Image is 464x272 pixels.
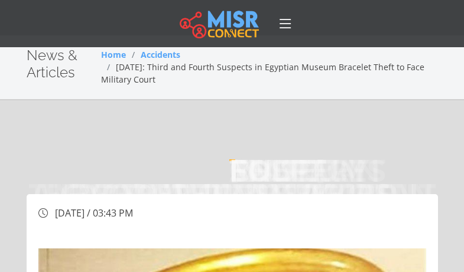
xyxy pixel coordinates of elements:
[141,49,180,60] a: Accidents
[180,9,259,38] img: main.misr_connect
[101,49,126,60] a: Home
[101,61,424,85] span: [DATE]: Third and Fourth Suspects in Egyptian Museum Bracelet Theft to Face Military Court
[27,47,77,81] span: News & Articles
[55,207,133,219] span: [DATE] / 03:43 PM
